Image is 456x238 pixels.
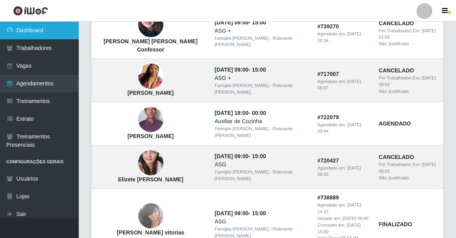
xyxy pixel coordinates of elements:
[317,31,369,44] div: Agendado em:
[379,28,439,41] div: | Em:
[215,74,308,82] div: ASG +
[317,194,339,201] strong: # 738889
[317,78,369,92] div: Agendado em:
[118,176,184,183] strong: Elizete [PERSON_NAME]
[379,221,412,227] strong: FINALIZADO
[317,31,361,43] time: [DATE] 20:34
[215,218,308,226] div: ASG
[317,23,339,30] strong: # 739270
[215,169,308,182] div: Famiglia [PERSON_NAME] - Ristorante [PERSON_NAME]
[215,110,248,116] time: [DATE] 18:00
[343,216,369,221] time: [DATE] 09:00
[215,82,308,96] div: Famiglia [PERSON_NAME] - Ristorante [PERSON_NAME]
[215,210,248,216] time: [DATE] 09:00
[379,28,410,33] span: Por: Trabalhador
[215,66,248,73] time: [DATE] 09:00
[138,54,163,99] img: Rafaela conceição de Souza
[379,120,411,127] strong: AGENDADO
[379,162,436,173] time: [DATE] 08:03
[379,76,410,80] span: Por: Trabalhador
[379,154,414,160] strong: CANCELADO
[215,19,248,26] time: [DATE] 09:00
[379,88,439,95] div: Não Justificado
[215,110,266,116] strong: -
[317,114,339,120] strong: # 722079
[252,66,266,73] time: 15:00
[215,161,308,169] div: ASG
[317,223,361,234] time: [DATE] 15:00
[128,133,174,139] strong: [PERSON_NAME]
[215,125,308,139] div: Famiglia [PERSON_NAME] - Ristorante [PERSON_NAME]
[215,117,308,125] div: Auxiliar de Cozinha
[317,222,369,235] div: Concluido em:
[215,153,266,159] strong: -
[317,165,369,178] div: Agendado em:
[252,210,266,216] time: 15:00
[138,94,163,146] img: Jonas Batista Porpino
[379,41,439,47] div: Não Justificado
[379,162,410,167] span: Por: Trabalhador
[252,153,266,159] time: 15:00
[215,19,266,26] strong: -
[252,19,266,26] time: 15:00
[317,202,369,215] div: Agendado em:
[215,66,266,73] strong: -
[138,199,163,232] img: Maria das vitorias oliveira
[104,38,198,53] strong: [PERSON_NAME] [PERSON_NAME] Confessor
[215,210,266,216] strong: -
[379,67,414,74] strong: CANCELADO
[13,6,48,16] img: CoreUI Logo
[379,76,436,87] time: [DATE] 08:03
[317,71,339,77] strong: # 717007
[379,175,439,181] div: Não Justificado
[317,215,369,222] div: Iniciado em:
[215,27,308,35] div: ASG +
[379,20,414,26] strong: CANCELADO
[379,75,439,88] div: | Em:
[215,35,308,48] div: Famiglia [PERSON_NAME] - Ristorante [PERSON_NAME]
[317,157,339,164] strong: # 720427
[379,161,439,175] div: | Em:
[215,153,248,159] time: [DATE] 09:00
[317,122,369,135] div: Agendado em:
[138,137,163,190] img: Elizete Augusto da Silva
[252,110,266,116] time: 00:00
[128,90,174,96] strong: [PERSON_NAME]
